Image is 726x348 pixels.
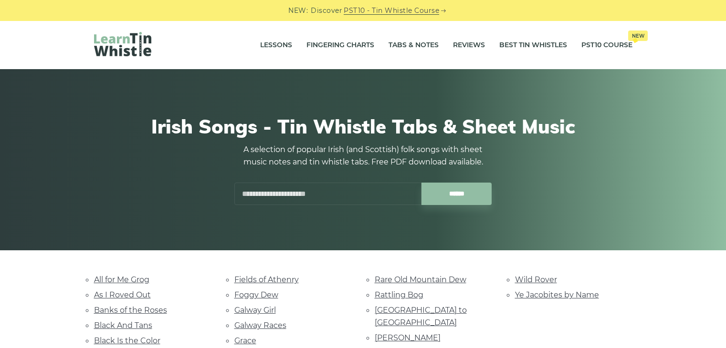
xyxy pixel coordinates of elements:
[260,33,292,57] a: Lessons
[94,321,152,330] a: Black And Tans
[515,275,557,284] a: Wild Rover
[234,290,278,299] a: Foggy Dew
[94,32,151,56] img: LearnTinWhistle.com
[453,33,485,57] a: Reviews
[389,33,439,57] a: Tabs & Notes
[94,336,160,345] a: Black Is the Color
[306,33,374,57] a: Fingering Charts
[234,143,492,168] p: A selection of popular Irish (and Scottish) folk songs with sheet music notes and tin whistle tab...
[375,275,466,284] a: Rare Old Mountain Dew
[234,321,286,330] a: Galway Races
[628,31,648,41] span: New
[94,275,149,284] a: All for Me Grog
[499,33,567,57] a: Best Tin Whistles
[515,290,599,299] a: Ye Jacobites by Name
[581,33,632,57] a: PST10 CourseNew
[94,306,167,315] a: Banks of the Roses
[94,290,151,299] a: As I Roved Out
[234,336,256,345] a: Grace
[375,333,441,342] a: [PERSON_NAME]
[375,306,467,327] a: [GEOGRAPHIC_DATA] to [GEOGRAPHIC_DATA]
[234,306,276,315] a: Galway Girl
[375,290,423,299] a: Rattling Bog
[234,275,299,284] a: Fields of Athenry
[94,115,632,138] h1: Irish Songs - Tin Whistle Tabs & Sheet Music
